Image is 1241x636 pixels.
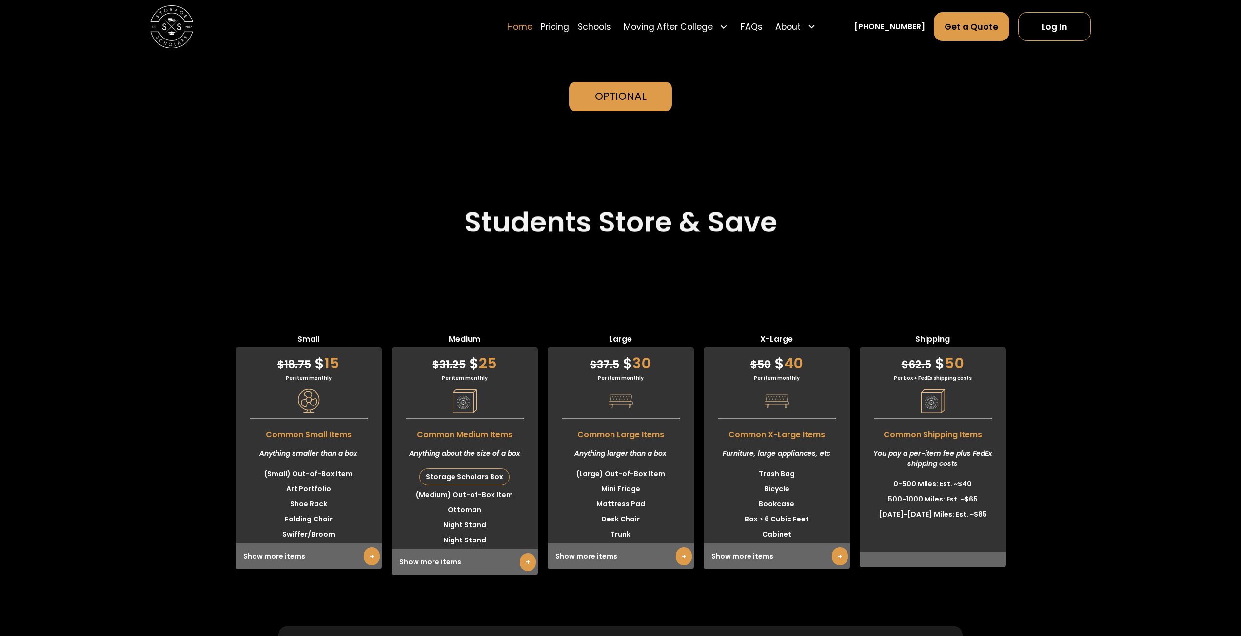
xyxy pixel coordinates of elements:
div: Show more items [704,543,850,569]
li: Desk Chair [548,512,694,527]
div: Show more items [548,543,694,569]
a: Schools [578,12,611,41]
li: Night Stand [392,533,538,548]
a: + [364,547,380,565]
a: Home [507,12,532,41]
div: Per item monthly [704,374,850,382]
li: Box > 6 Cubic Feet [704,512,850,527]
span: Shipping [860,333,1006,347]
span: 37.5 [590,357,619,372]
div: Per item monthly [548,374,694,382]
span: $ [902,357,908,372]
div: Moving After College [624,20,713,33]
img: Storage Scholars main logo [150,5,193,48]
img: Pricing Category Icon [765,389,789,413]
a: + [676,547,692,565]
img: Pricing Category Icon [296,389,321,413]
span: Small [236,333,382,347]
div: Moving After College [619,12,732,41]
li: Cabinet [704,527,850,542]
li: 500-1000 Miles: Est. ~$65 [860,492,1006,507]
li: 0-500 Miles: Est. ~$40 [860,477,1006,492]
h2: Students Store & Save [464,206,777,239]
li: (Medium) Out-of-Box Item [392,487,538,502]
li: Bicycle [704,482,850,497]
img: Pricing Category Icon [921,389,945,413]
span: $ [277,357,284,372]
a: + [832,547,848,565]
li: Shoe Rack [236,497,382,512]
li: Mini Fridge [548,482,694,497]
div: Per box + FedEx shipping costs [860,374,1006,382]
span: X-Large [704,333,850,347]
li: Mattress Pad [548,497,694,512]
span: Common Medium Items [392,424,538,441]
li: [DATE]-[DATE] Miles: Est. ~$85 [860,507,1006,522]
span: Large [548,333,694,347]
li: (Large) Out-of-Box Item [548,466,694,482]
a: Pricing [541,12,569,41]
a: Get a Quote [934,12,1010,41]
div: You pay a per-item fee plus FedEx shipping costs [860,441,1006,477]
span: $ [750,357,757,372]
span: 18.75 [277,357,311,372]
span: $ [623,353,632,374]
div: Furniture, large appliances, etc [704,441,850,466]
a: Log In [1018,12,1091,41]
span: $ [590,357,597,372]
div: Storage Scholars Box [420,469,509,485]
div: 30 [548,347,694,374]
img: Pricing Category Icon [609,389,633,413]
div: 25 [392,347,538,374]
div: Per item monthly [236,374,382,382]
li: Art Portfolio [236,482,382,497]
div: 15 [236,347,382,374]
span: 31.25 [433,357,466,372]
div: Show more items [392,549,538,575]
span: Common Shipping Items [860,424,1006,441]
li: Night Stand [392,518,538,533]
li: Bookcase [704,497,850,512]
li: Folding Chair [236,512,382,527]
li: Trash Bag [704,466,850,482]
div: 40 [704,347,850,374]
a: + [520,553,536,571]
div: Show more items [236,543,382,569]
span: $ [774,353,784,374]
div: About [775,20,801,33]
span: $ [935,353,945,374]
span: $ [315,353,324,374]
div: Optional [595,89,647,105]
span: Common Small Items [236,424,382,441]
div: About [771,12,820,41]
div: Anything larger than a box [548,441,694,466]
li: Ottoman [392,502,538,518]
div: Anything about the size of a box [392,441,538,466]
span: $ [433,357,439,372]
span: Common X-Large Items [704,424,850,441]
li: Swiffer/Broom [236,527,382,542]
div: Per item monthly [392,374,538,382]
span: 62.5 [902,357,931,372]
div: Anything smaller than a box [236,441,382,466]
img: Pricing Category Icon [453,389,477,413]
span: $ [469,353,479,374]
li: (Small) Out-of-Box Item [236,466,382,482]
div: 50 [860,347,1006,374]
li: Trunk [548,527,694,542]
a: [PHONE_NUMBER] [854,21,925,32]
span: Common Large Items [548,424,694,441]
span: 50 [750,357,771,372]
a: FAQs [741,12,763,41]
span: Medium [392,333,538,347]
